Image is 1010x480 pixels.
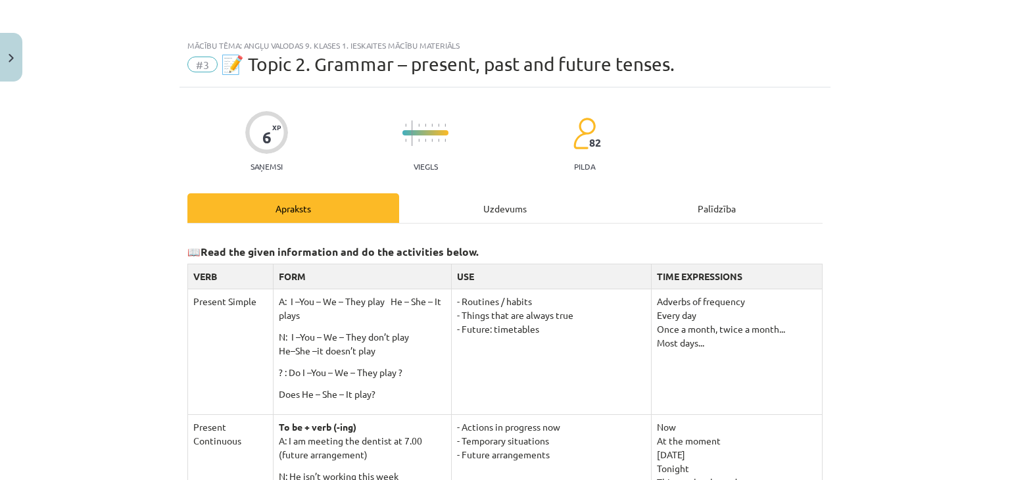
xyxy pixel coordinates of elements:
img: students-c634bb4e5e11cddfef0936a35e636f08e4e9abd3cc4e673bd6f9a4125e45ecb1.svg [573,117,596,150]
th: VERB [188,264,274,289]
div: Uzdevums [399,193,611,223]
p: A: I –You – We – They play He – She – It plays [279,295,446,322]
span: #3 [187,57,218,72]
p: ? : Do I –You – We – They play ? [279,366,446,379]
th: FORM [273,264,451,289]
th: TIME EXPRESSIONS [651,264,822,289]
div: 6 [262,128,272,147]
img: icon-short-line-57e1e144782c952c97e751825c79c345078a6d821885a25fce030b3d8c18986b.svg [425,124,426,127]
p: N: I –You – We – They don’t play He–She –it doesn’t play [279,330,446,358]
img: icon-short-line-57e1e144782c952c97e751825c79c345078a6d821885a25fce030b3d8c18986b.svg [405,139,406,142]
span: 82 [589,137,601,149]
img: icon-short-line-57e1e144782c952c97e751825c79c345078a6d821885a25fce030b3d8c18986b.svg [438,124,439,127]
div: Mācību tēma: Angļu valodas 9. klases 1. ieskaites mācību materiāls [187,41,823,50]
span: 📝 Topic 2. Grammar – present, past and future tenses. [221,53,675,75]
img: icon-long-line-d9ea69661e0d244f92f715978eff75569469978d946b2353a9bb055b3ed8787d.svg [412,120,413,146]
span: XP [272,124,281,131]
td: Adverbs of frequency Every day Once a month, twice a month... Most days... [651,289,822,414]
img: icon-short-line-57e1e144782c952c97e751825c79c345078a6d821885a25fce030b3d8c18986b.svg [431,139,433,142]
p: pilda [574,162,595,171]
h3: 📖 [187,235,823,260]
p: Does He – She – It play? [279,387,446,401]
b: To be + verb (-ing) [279,421,356,433]
strong: Read the given information and do the activities below. [201,245,479,258]
img: icon-close-lesson-0947bae3869378f0d4975bcd49f059093ad1ed9edebbc8119c70593378902aed.svg [9,54,14,62]
p: Saņemsi [245,162,288,171]
p: A: I am meeting the dentist at 7.00 (future arrangement) [279,434,446,462]
div: Apraksts [187,193,399,223]
img: icon-short-line-57e1e144782c952c97e751825c79c345078a6d821885a25fce030b3d8c18986b.svg [418,124,420,127]
img: icon-short-line-57e1e144782c952c97e751825c79c345078a6d821885a25fce030b3d8c18986b.svg [425,139,426,142]
img: icon-short-line-57e1e144782c952c97e751825c79c345078a6d821885a25fce030b3d8c18986b.svg [445,124,446,127]
td: - Routines / habits - Things that are always true - Future: timetables [451,289,651,414]
div: Palīdzība [611,193,823,223]
img: icon-short-line-57e1e144782c952c97e751825c79c345078a6d821885a25fce030b3d8c18986b.svg [445,139,446,142]
p: Viegls [414,162,438,171]
img: icon-short-line-57e1e144782c952c97e751825c79c345078a6d821885a25fce030b3d8c18986b.svg [438,139,439,142]
img: icon-short-line-57e1e144782c952c97e751825c79c345078a6d821885a25fce030b3d8c18986b.svg [431,124,433,127]
td: Present Simple [188,289,274,414]
th: USE [451,264,651,289]
img: icon-short-line-57e1e144782c952c97e751825c79c345078a6d821885a25fce030b3d8c18986b.svg [418,139,420,142]
img: icon-short-line-57e1e144782c952c97e751825c79c345078a6d821885a25fce030b3d8c18986b.svg [405,124,406,127]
